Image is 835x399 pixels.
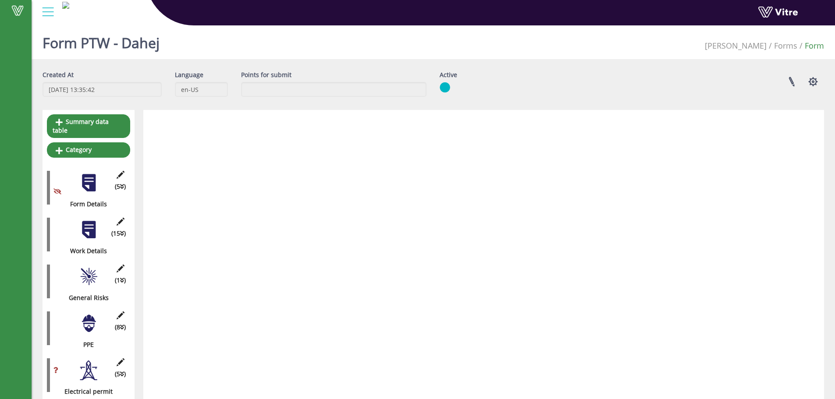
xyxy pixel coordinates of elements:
[47,199,124,209] div: Form Details
[62,2,69,9] img: a5b1377f-0224-4781-a1bb-d04eb42a2f7a.jpg
[43,70,74,80] label: Created At
[440,70,457,80] label: Active
[47,340,124,350] div: PPE
[43,22,160,59] h1: Form PTW - Dahej
[115,369,126,379] span: (5 )
[440,82,450,93] img: yes
[175,70,203,80] label: Language
[47,387,124,396] div: Electrical permit
[47,142,130,157] a: Category
[774,40,797,51] a: Forms
[111,229,126,238] span: (15 )
[705,40,767,51] span: 379
[47,246,124,256] div: Work Details
[47,114,130,138] a: Summary data table
[115,322,126,332] span: (8 )
[797,39,824,52] li: Form
[241,70,291,80] label: Points for submit
[47,293,124,303] div: General Risks
[115,275,126,285] span: (1 )
[115,182,126,191] span: (5 )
